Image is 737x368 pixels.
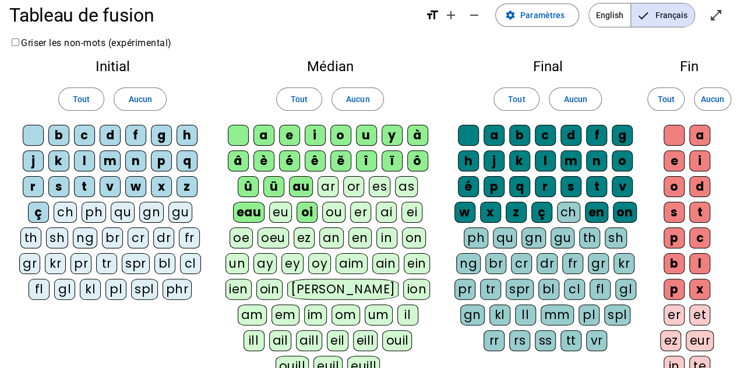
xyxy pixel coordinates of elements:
[402,227,426,248] div: on
[276,87,322,111] button: Tout
[179,227,200,248] div: fr
[336,253,368,274] div: aim
[509,125,530,146] div: b
[128,227,149,248] div: cr
[177,125,198,146] div: h
[538,279,559,300] div: bl
[397,304,418,325] div: il
[689,125,710,146] div: a
[613,202,637,223] div: on
[562,253,583,274] div: fr
[125,176,146,197] div: w
[535,125,556,146] div: c
[228,150,249,171] div: â
[20,227,41,248] div: th
[493,87,539,111] button: Tout
[579,227,600,248] div: th
[631,3,694,27] span: Français
[139,202,164,223] div: gn
[125,125,146,146] div: f
[585,202,608,223] div: en
[564,279,585,300] div: cl
[297,202,318,223] div: oi
[480,279,501,300] div: tr
[177,176,198,197] div: z
[12,38,19,46] input: Griser les non-mots (expérimental)
[319,227,344,248] div: an
[560,176,581,197] div: s
[612,150,633,171] div: o
[509,176,530,197] div: q
[233,202,265,223] div: eau
[96,253,117,274] div: tr
[348,227,372,248] div: en
[256,279,283,300] div: oin
[439,3,463,27] button: Augmenter la taille de la police
[563,92,587,106] span: Aucun
[54,279,75,300] div: gl
[271,304,299,325] div: em
[709,8,723,22] mat-icon: open_in_full
[588,253,609,274] div: gr
[131,279,158,300] div: spl
[454,202,475,223] div: w
[356,150,377,171] div: î
[689,227,710,248] div: c
[225,59,435,73] h2: Médian
[253,253,277,274] div: ay
[230,227,253,248] div: oe
[694,87,731,111] button: Aucun
[407,150,428,171] div: ô
[102,227,123,248] div: br
[177,150,198,171] div: q
[560,330,581,351] div: tt
[535,176,556,197] div: r
[376,202,397,223] div: ai
[304,304,327,325] div: im
[376,227,397,248] div: in
[168,202,192,223] div: gu
[689,150,710,171] div: i
[657,92,674,106] span: Tout
[23,176,44,197] div: r
[114,87,166,111] button: Aucun
[612,125,633,146] div: g
[153,227,174,248] div: dr
[154,253,175,274] div: bl
[122,253,150,274] div: spr
[458,176,479,197] div: é
[263,176,284,197] div: ü
[403,279,430,300] div: ion
[128,92,151,106] span: Aucun
[549,87,601,111] button: Aucun
[74,150,95,171] div: l
[244,330,265,351] div: ill
[296,330,322,351] div: aill
[318,176,338,197] div: ar
[541,304,574,325] div: mm
[664,176,685,197] div: o
[458,150,479,171] div: h
[238,304,267,325] div: am
[515,304,536,325] div: ll
[531,202,552,223] div: ç
[505,10,516,20] mat-icon: settings
[664,202,685,223] div: s
[80,279,101,300] div: kl
[467,8,481,22] mat-icon: remove
[19,253,40,274] div: gr
[100,150,121,171] div: m
[330,125,351,146] div: o
[590,279,611,300] div: fl
[509,150,530,171] div: k
[100,125,121,146] div: d
[365,304,393,325] div: um
[151,125,172,146] div: g
[506,279,534,300] div: spr
[535,330,556,351] div: ss
[425,8,439,22] mat-icon: format_size
[82,202,106,223] div: ph
[613,253,634,274] div: kr
[660,330,681,351] div: ez
[58,87,104,111] button: Tout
